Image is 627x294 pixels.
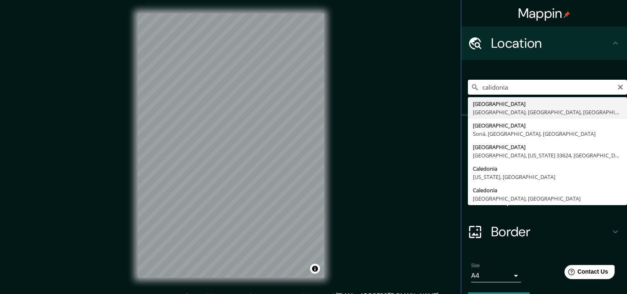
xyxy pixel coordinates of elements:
[491,223,610,240] h4: Border
[138,13,324,278] canvas: Map
[491,35,610,51] h4: Location
[617,83,624,91] button: Clear
[473,100,622,108] div: [GEOGRAPHIC_DATA]
[473,186,622,194] div: Caledonia
[473,121,622,130] div: [GEOGRAPHIC_DATA]
[461,115,627,149] div: Pins
[553,262,618,285] iframe: Help widget launcher
[471,262,480,269] label: Size
[473,194,622,203] div: [GEOGRAPHIC_DATA], [GEOGRAPHIC_DATA]
[564,11,570,18] img: pin-icon.png
[473,108,622,116] div: [GEOGRAPHIC_DATA], [GEOGRAPHIC_DATA], [GEOGRAPHIC_DATA]
[461,149,627,182] div: Style
[518,5,571,22] h4: Mappin
[471,269,521,282] div: A4
[461,215,627,248] div: Border
[310,264,320,274] button: Toggle attribution
[473,143,622,151] div: [GEOGRAPHIC_DATA]
[473,164,622,173] div: Caledonia
[468,80,627,95] input: Pick your city or area
[473,130,622,138] div: Soná, [GEOGRAPHIC_DATA], [GEOGRAPHIC_DATA]
[491,190,610,207] h4: Layout
[461,27,627,60] div: Location
[461,182,627,215] div: Layout
[473,151,622,159] div: [GEOGRAPHIC_DATA], [US_STATE] 33624, [GEOGRAPHIC_DATA]
[473,173,622,181] div: [US_STATE], [GEOGRAPHIC_DATA]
